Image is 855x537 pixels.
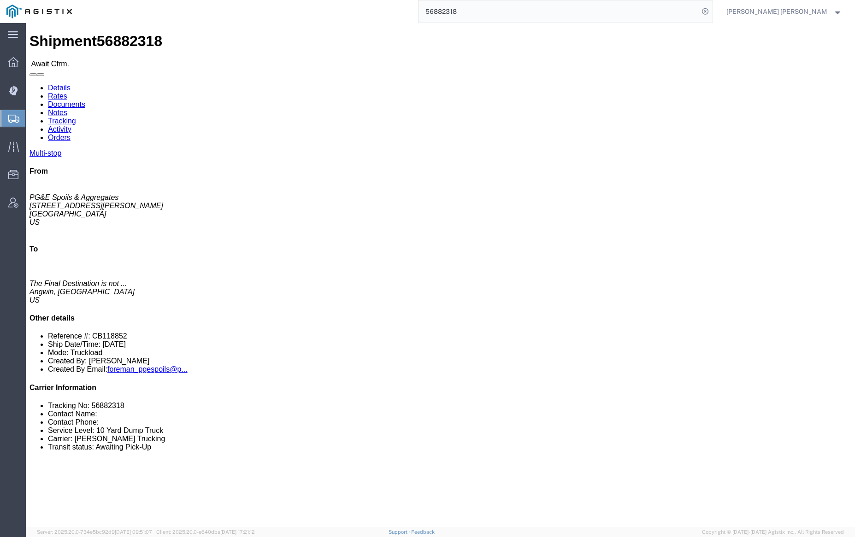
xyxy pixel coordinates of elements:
span: Client: 2025.20.0-e640dba [156,529,255,535]
a: Feedback [411,529,435,535]
span: Kayte Bray Dogali [726,6,827,17]
img: logo [6,5,72,18]
span: [DATE] 17:21:12 [220,529,255,535]
a: Support [389,529,412,535]
span: [DATE] 09:51:07 [115,529,152,535]
iframe: FS Legacy Container [26,23,855,527]
span: Copyright © [DATE]-[DATE] Agistix Inc., All Rights Reserved [702,528,844,536]
button: [PERSON_NAME] [PERSON_NAME] [726,6,842,17]
input: Search for shipment number, reference number [419,0,699,23]
span: Server: 2025.20.0-734e5bc92d9 [37,529,152,535]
